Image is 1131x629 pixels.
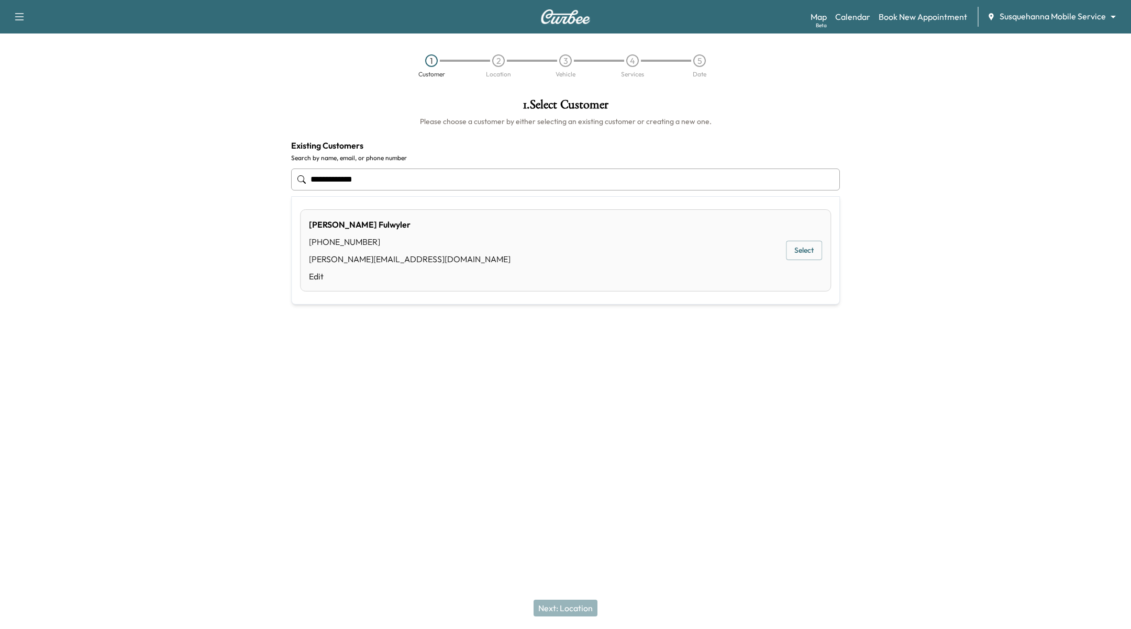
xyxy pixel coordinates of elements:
[418,71,445,77] div: Customer
[811,10,827,23] a: MapBeta
[559,54,572,67] div: 3
[291,139,840,152] h4: Existing Customers
[621,71,644,77] div: Services
[291,98,840,116] h1: 1 . Select Customer
[879,10,967,23] a: Book New Appointment
[309,253,511,265] div: [PERSON_NAME][EMAIL_ADDRESS][DOMAIN_NAME]
[309,270,511,283] a: Edit
[425,54,438,67] div: 1
[291,154,840,162] label: Search by name, email, or phone number
[556,71,575,77] div: Vehicle
[309,218,511,231] div: [PERSON_NAME] Fulwyler
[486,71,511,77] div: Location
[492,54,505,67] div: 2
[291,116,840,127] h6: Please choose a customer by either selecting an existing customer or creating a new one.
[835,10,870,23] a: Calendar
[540,9,591,24] img: Curbee Logo
[786,241,822,260] button: Select
[693,71,706,77] div: Date
[816,21,827,29] div: Beta
[693,54,706,67] div: 5
[626,54,639,67] div: 4
[1000,10,1106,23] span: Susquehanna Mobile Service
[309,235,511,248] div: [PHONE_NUMBER]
